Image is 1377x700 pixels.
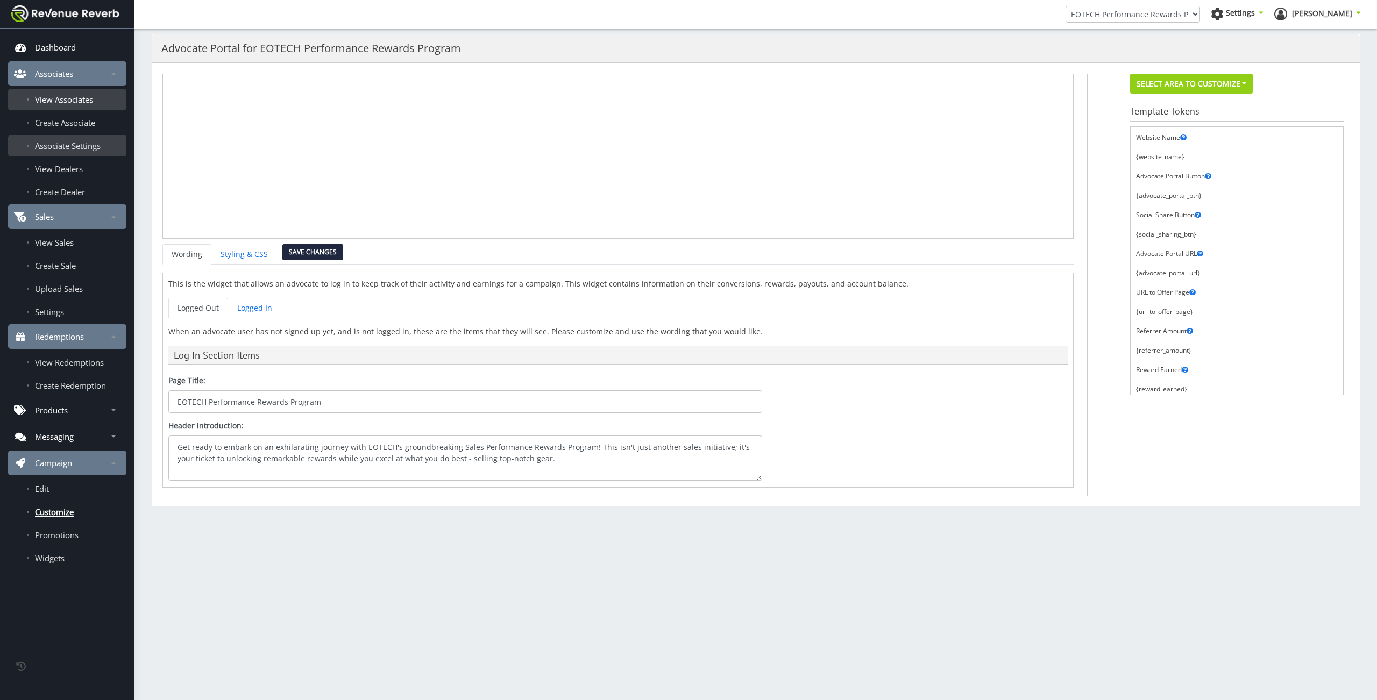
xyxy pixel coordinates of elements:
[168,375,205,386] label: Page Title:
[8,478,126,499] a: Edit
[35,260,76,271] span: Create Sale
[1130,74,1253,94] button: Select Area to Customize
[1136,326,1338,337] p: Referrer Amount
[1136,171,1338,182] p: Advocate Portal Button
[1136,384,1338,395] p: {reward_earned}
[8,232,126,253] a: View Sales
[35,68,73,79] p: Associates
[8,352,126,373] a: View Redemptions
[211,244,277,265] a: Styling & CSS
[11,5,119,22] img: navbar brand
[8,501,126,523] a: Customize
[1274,8,1361,24] a: [PERSON_NAME]
[35,380,106,391] span: Create Redemption
[35,187,85,197] span: Create Dealer
[8,89,126,110] a: View Associates
[8,301,126,323] a: Settings
[35,483,49,494] span: Edit
[1136,365,1338,375] p: Reward Earned
[8,524,126,546] a: Promotions
[168,298,228,318] a: Logged Out
[168,435,762,481] textarea: Get ready to embark on an exhilarating journey with EOTECH's groundbreaking Sales Performance Rew...
[35,237,74,248] span: View Sales
[8,61,126,86] a: Associates
[35,530,79,540] span: Promotions
[8,375,126,396] a: Create Redemption
[8,398,126,423] a: Products
[1136,152,1338,162] p: {website_name}
[35,405,68,416] p: Products
[35,117,95,128] span: Create Associate
[35,211,54,222] p: Sales
[35,283,83,294] span: Upload Sales
[35,306,64,317] span: Settings
[8,547,126,569] a: Widgets
[35,331,84,342] p: Redemptions
[35,553,65,563] span: Widgets
[1136,248,1338,259] p: Advocate Portal URL
[162,244,211,265] a: Wording
[168,278,1068,289] p: This is the widget that allows an advocate to log in to keep track of their activity and earnings...
[8,158,126,180] a: View Dealers
[1226,8,1255,18] span: Settings
[35,42,76,53] p: Dashboard
[1136,229,1338,240] p: {social_sharing_btn}
[1136,287,1338,298] p: URL to Offer Page
[8,451,126,475] a: Campaign
[1136,210,1338,220] p: Social Share Button
[157,40,461,57] div: Advocate Portal for EOTECH Performance Rewards Program
[282,244,343,260] input: Save Changes
[35,357,104,368] span: View Redemptions
[8,255,126,276] a: Create Sale
[228,298,281,318] a: Logged In
[35,140,101,151] span: Associate Settings
[8,135,126,156] a: Associate Settings
[8,181,126,203] a: Create Dealer
[1292,8,1352,18] span: [PERSON_NAME]
[35,163,83,174] span: View Dealers
[1136,268,1338,278] p: {advocate_portal_url}
[8,278,126,299] a: Upload Sales
[35,506,74,517] span: Customize
[1136,345,1338,356] p: {referrer_amount}
[1211,8,1264,24] a: Settings
[1136,306,1338,317] p: {url_to_offer_page}
[8,112,126,133] a: Create Associate
[8,424,126,449] a: Messaging
[1136,190,1338,201] p: {advocate_portal_btn}
[35,431,74,442] p: Messaging
[8,204,126,229] a: Sales
[8,324,126,349] a: Redemptions
[35,94,93,105] span: View Associates
[168,326,1068,337] p: When an advocate user has not signed up yet, and is not logged in, these are the items that they ...
[35,458,72,468] p: Campaign
[168,346,1068,365] h3: Log In Section Items
[1136,132,1338,143] p: Website Name
[1130,104,1344,122] h3: Template Tokens
[168,420,244,431] label: Header introduction:
[8,35,126,60] a: Dashboard
[1274,8,1287,20] img: ph-profile.png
